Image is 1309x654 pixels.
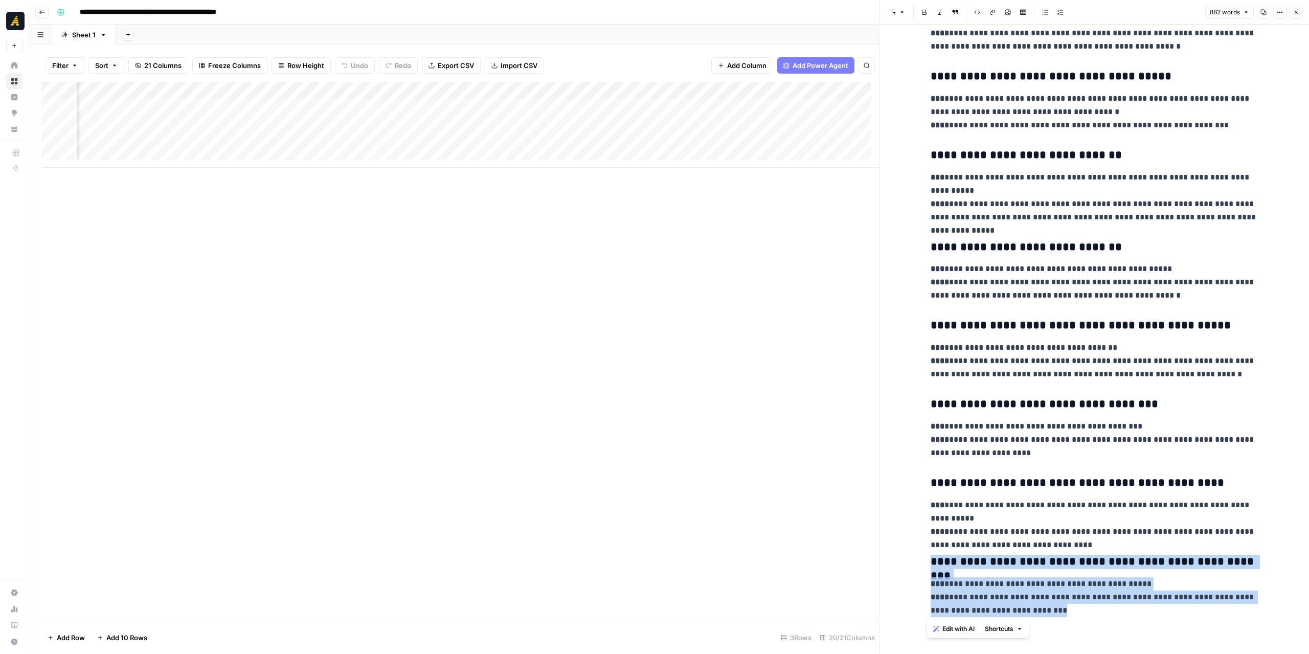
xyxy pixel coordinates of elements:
a: Browse [6,73,22,89]
button: Add 10 Rows [91,629,153,646]
button: Help + Support [6,634,22,650]
span: Add 10 Rows [106,633,147,643]
button: Add Row [41,629,91,646]
span: Freeze Columns [208,60,261,71]
span: Import CSV [501,60,537,71]
span: Filter [52,60,69,71]
span: Add Power Agent [793,60,848,71]
a: Insights [6,89,22,105]
div: 20/21 Columns [816,629,879,646]
span: Add Column [727,60,766,71]
button: 882 words [1205,6,1254,19]
button: Sort [88,57,124,74]
span: 882 words [1210,8,1240,17]
button: Export CSV [422,57,481,74]
button: Edit with AI [929,622,979,636]
span: Add Row [57,633,85,643]
button: Redo [379,57,418,74]
button: Freeze Columns [192,57,267,74]
button: Filter [46,57,84,74]
button: Add Power Agent [777,57,854,74]
button: Add Column [711,57,773,74]
span: Sort [95,60,108,71]
button: Workspace: Marketers in Demand [6,8,22,34]
div: 3 Rows [777,629,816,646]
a: Your Data [6,121,22,137]
span: Row Height [287,60,324,71]
button: Row Height [272,57,331,74]
button: Undo [335,57,375,74]
span: Undo [351,60,368,71]
button: 21 Columns [128,57,188,74]
a: Learning Hub [6,617,22,634]
span: Export CSV [438,60,474,71]
a: Usage [6,601,22,617]
div: Sheet 1 [72,30,96,40]
img: Marketers in Demand Logo [6,12,25,30]
span: Shortcuts [985,624,1013,634]
a: Sheet 1 [52,25,116,45]
a: Opportunities [6,105,22,121]
a: Settings [6,584,22,601]
button: Import CSV [485,57,544,74]
button: Shortcuts [981,622,1027,636]
span: Edit with AI [942,624,975,634]
span: 21 Columns [144,60,182,71]
a: Home [6,57,22,74]
span: Redo [395,60,411,71]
